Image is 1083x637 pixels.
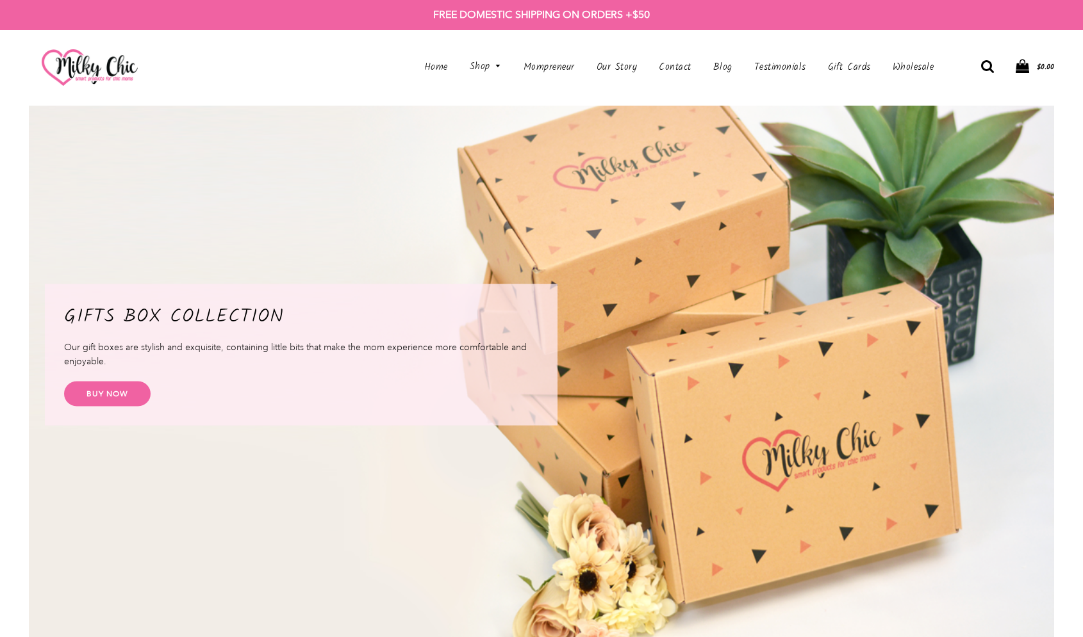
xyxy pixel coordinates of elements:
a: BUY NOW [64,381,151,406]
h2: GIFTS BOX COLLECTION [64,303,538,330]
a: Mompreneur [514,53,584,82]
span: $0.00 [1037,61,1054,73]
img: milkychic [42,49,138,86]
a: Blog [704,53,742,82]
p: Our gift boxes are stylish and exquisite, containing little bits that make the mom experience mor... [64,339,538,368]
a: Shop [460,52,511,81]
a: Wholesale [883,53,934,82]
a: Contact [649,53,701,82]
strong: FREE DOMESTIC SHIPPING ON ORDERS +$50 [433,8,650,20]
a: Home [415,53,458,82]
a: Gift Cards [818,53,880,82]
a: $0.00 [1016,59,1054,76]
a: Our Story [587,53,647,82]
a: Testimonials [745,53,816,82]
